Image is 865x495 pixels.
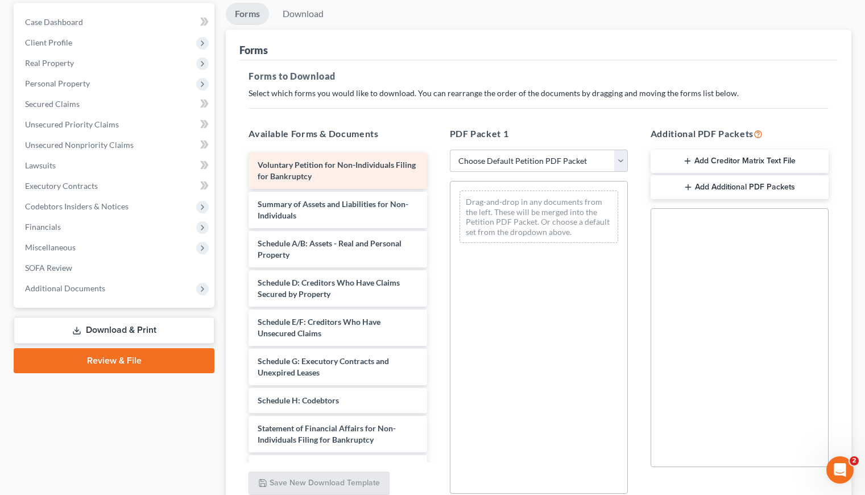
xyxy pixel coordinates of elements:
div: Drag-and-drop in any documents from the left. These will be merged into the Petition PDF Packet. ... [460,191,618,243]
a: Lawsuits [16,155,214,176]
span: Schedule A/B: Assets - Real and Personal Property [258,238,402,259]
span: Summary of Assets and Liabilities for Non-Individuals [258,199,408,220]
a: Review & File [14,348,214,373]
a: Download [274,3,333,25]
p: Select which forms you would like to download. You can rearrange the order of the documents by dr... [249,88,829,99]
span: Additional Documents [25,283,105,293]
span: Client Profile [25,38,72,47]
span: Unsecured Nonpriority Claims [25,140,134,150]
span: SOFA Review [25,263,72,273]
span: 2 [850,456,859,465]
span: Schedule D: Creditors Who Have Claims Secured by Property [258,278,400,299]
a: Case Dashboard [16,12,214,32]
a: Unsecured Priority Claims [16,114,214,135]
a: Secured Claims [16,94,214,114]
span: Codebtors Insiders & Notices [25,201,129,211]
div: Forms [239,43,268,57]
span: Secured Claims [25,99,80,109]
button: Add Additional PDF Packets [651,175,829,199]
span: Lawsuits [25,160,56,170]
span: Personal Property [25,79,90,88]
a: Executory Contracts [16,176,214,196]
span: Statement of Financial Affairs for Non-Individuals Filing for Bankruptcy [258,423,396,444]
a: Forms [226,3,269,25]
h5: PDF Packet 1 [450,127,628,141]
h5: Forms to Download [249,69,829,83]
span: Schedule E/F: Creditors Who Have Unsecured Claims [258,317,380,338]
h5: Available Forms & Documents [249,127,427,141]
a: Unsecured Nonpriority Claims [16,135,214,155]
span: Case Dashboard [25,17,83,27]
span: Schedule G: Executory Contracts and Unexpired Leases [258,356,389,377]
a: SOFA Review [16,258,214,278]
span: Financials [25,222,61,232]
span: Unsecured Priority Claims [25,119,119,129]
span: Real Property [25,58,74,68]
h5: Additional PDF Packets [651,127,829,141]
a: Download & Print [14,317,214,344]
span: Voluntary Petition for Non-Individuals Filing for Bankruptcy [258,160,416,181]
button: Add Creditor Matrix Text File [651,150,829,174]
span: Miscellaneous [25,242,76,252]
span: Executory Contracts [25,181,98,191]
span: Schedule H: Codebtors [258,395,339,405]
iframe: Intercom live chat [826,456,854,484]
